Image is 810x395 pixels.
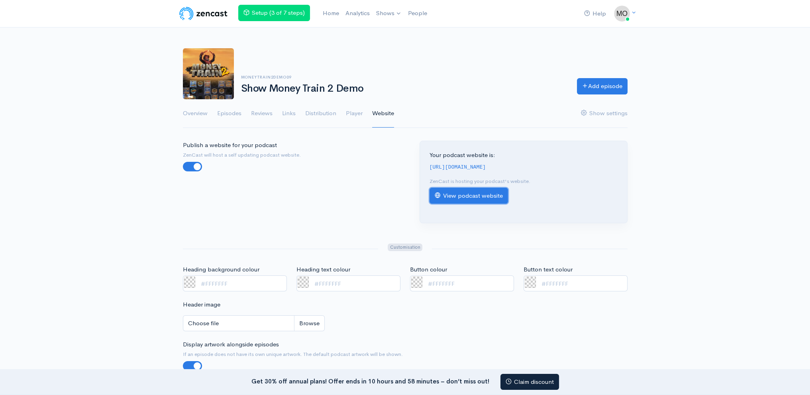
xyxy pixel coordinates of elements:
a: View podcast website [430,188,508,204]
h1: Show Money Train 2 Demo [241,83,567,94]
code: [URL][DOMAIN_NAME] [430,164,486,170]
input: #FFFFFFF [410,275,514,292]
label: Display artwork alongside episodes [183,340,279,349]
a: Player [346,99,363,128]
label: Button text colour [524,265,573,274]
label: Heading text colour [296,265,350,274]
img: ... [614,6,630,22]
label: Heading background colour [183,265,259,274]
a: Links [282,99,296,128]
p: ZenCast is hosting your podcast's website. [430,177,618,185]
input: #FFFFFFF [524,275,628,292]
a: Episodes [217,99,241,128]
input: #FFFFFFF [183,275,287,292]
a: Overview [183,99,208,128]
strong: Get 30% off annual plans! Offer ends in 10 hours and 58 minutes – don’t miss out! [251,377,489,385]
a: Claim discount [500,374,559,390]
a: Home [320,5,342,22]
a: People [405,5,430,22]
span: Customisation [388,244,422,251]
small: If an episode does not have its own unique artwork. The default podcast artwork will be shown. [183,350,628,358]
a: Shows [373,5,405,22]
a: Setup (3 of 7 steps) [238,5,310,21]
a: Website [372,99,394,128]
p: Your podcast website is: [430,151,618,160]
a: Distribution [305,99,336,128]
a: Reviews [251,99,273,128]
a: Analytics [342,5,373,22]
img: ZenCast Logo [178,6,229,22]
a: Show settings [581,99,628,128]
input: #FFFFFFF [296,275,400,292]
small: ZenCast will host a self updating podcast website. [183,151,400,159]
label: Publish a website for your podcast [183,141,277,150]
a: Help [581,5,609,22]
a: Add episode [577,78,628,94]
h6: moneytrain2demo09 [241,75,567,79]
label: Button colour [410,265,447,274]
label: Header image [183,300,220,309]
